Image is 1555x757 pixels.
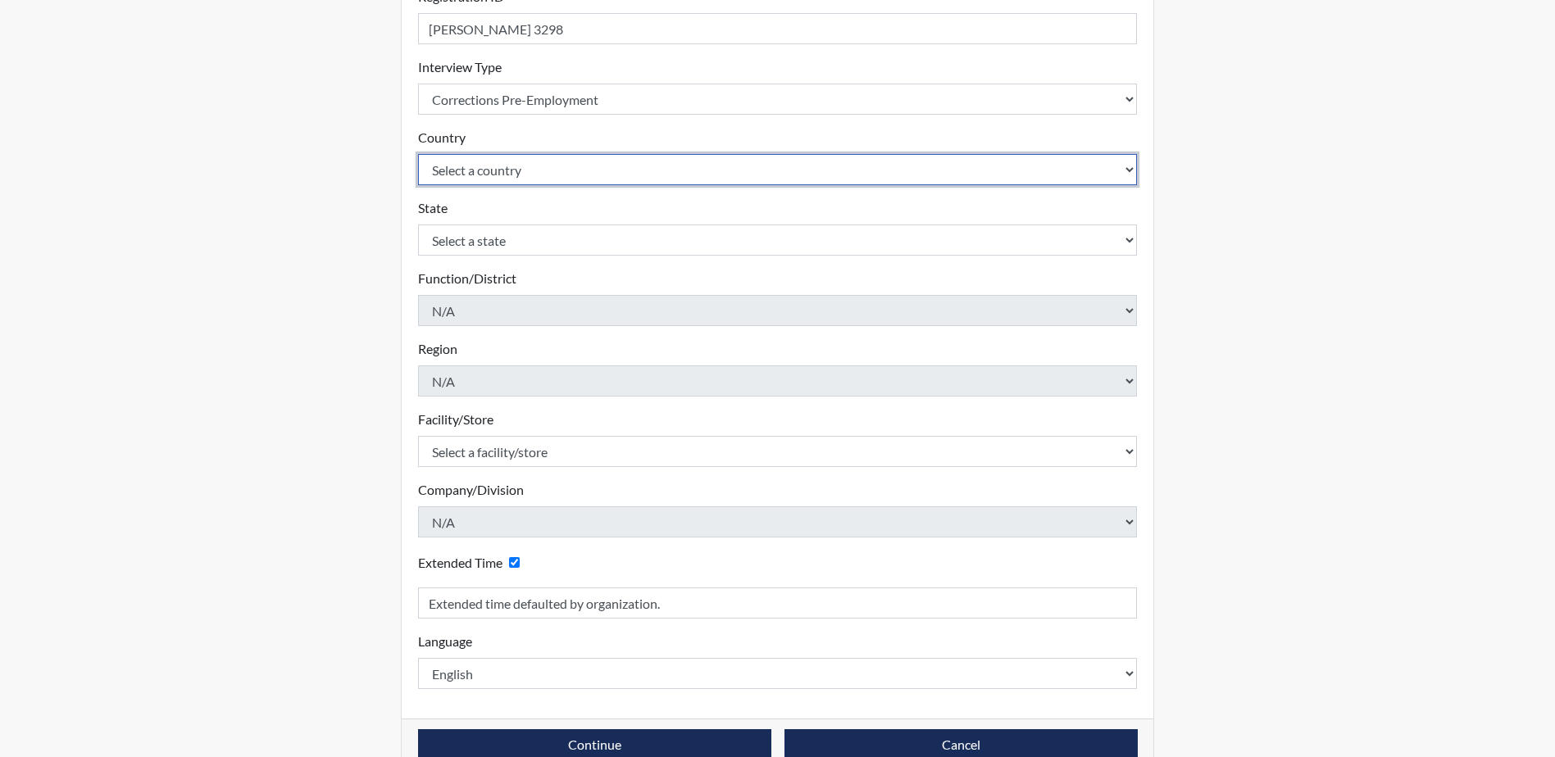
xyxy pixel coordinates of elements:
input: Insert a Registration ID, which needs to be a unique alphanumeric value for each interviewee [418,13,1138,44]
label: Company/Division [418,480,524,500]
label: State [418,198,448,218]
label: Extended Time [418,553,502,573]
input: Reason for Extension [418,587,1138,619]
div: Checking this box will provide the interviewee with an accomodation of extra time to answer each ... [418,551,526,574]
label: Country [418,128,466,147]
label: Facility/Store [418,410,493,429]
label: Language [418,632,472,651]
label: Function/District [418,269,516,288]
label: Region [418,339,457,359]
label: Interview Type [418,57,502,77]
